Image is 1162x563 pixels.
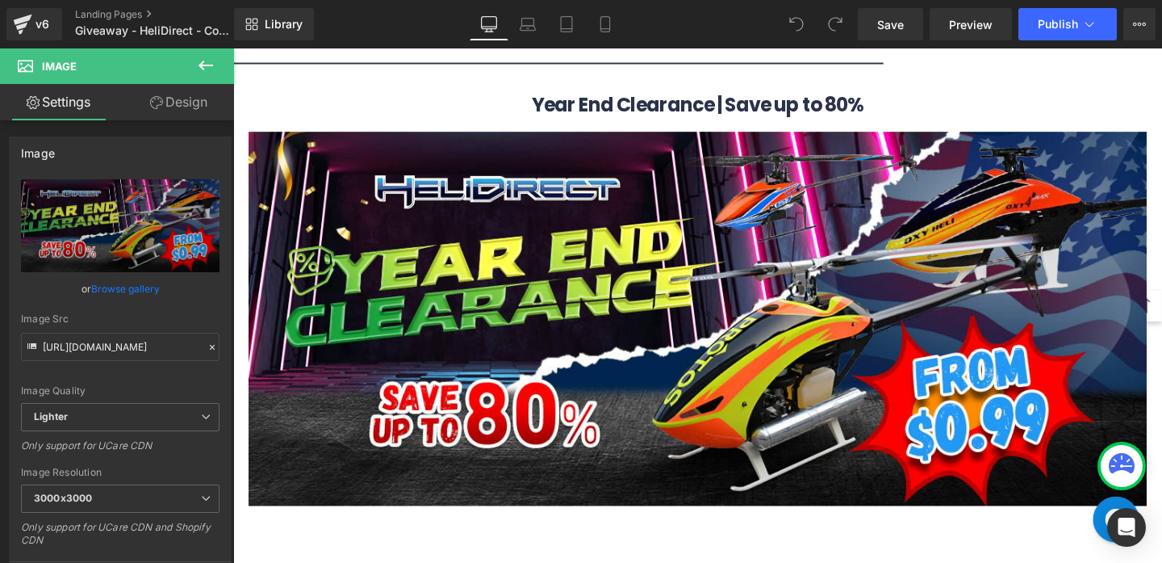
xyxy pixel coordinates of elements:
[21,137,55,160] div: Image
[314,45,663,74] span: Year End Clearance | Save up to 80%
[586,8,625,40] a: Mobile
[21,280,219,297] div: or
[75,8,261,21] a: Landing Pages
[1123,8,1156,40] button: More
[42,60,77,73] span: Image
[21,521,219,557] div: Only support for UCare CDN and Shopify CDN
[1107,508,1146,547] div: Open Intercom Messenger
[21,333,219,361] input: Link
[896,465,960,525] iframe: Gorgias live chat messenger
[930,8,1012,40] a: Preview
[1038,18,1078,31] span: Publish
[91,275,160,303] a: Browse gallery
[819,8,851,40] button: Redo
[1018,8,1117,40] button: Publish
[234,8,314,40] a: New Library
[21,467,219,478] div: Image Resolution
[21,313,219,325] div: Image Src
[470,8,508,40] a: Desktop
[780,8,813,40] button: Undo
[120,84,237,120] a: Design
[34,492,92,504] b: 3000x3000
[949,16,993,33] span: Preview
[508,8,547,40] a: Laptop
[34,410,68,422] b: Lighter
[547,8,586,40] a: Tablet
[21,385,219,397] div: Image Quality
[265,17,303,32] span: Library
[75,24,230,37] span: Giveaway - HeliDirect - Combove
[32,14,52,35] div: v6
[877,16,904,33] span: Save
[6,8,62,40] a: v6
[21,439,219,463] div: Only support for UCare CDN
